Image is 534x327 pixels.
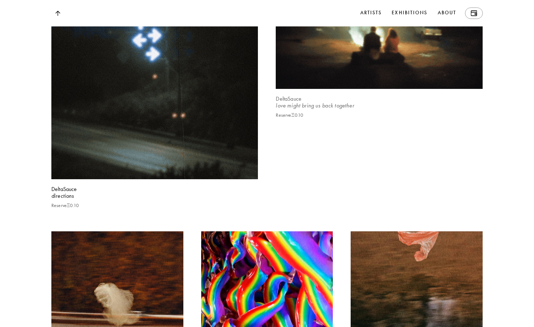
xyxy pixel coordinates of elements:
[436,7,458,19] a: About
[51,203,79,208] p: Reserve Ξ 0.10
[276,95,301,102] b: DeltaSauce
[55,11,60,16] img: Top
[51,192,258,200] div: directions
[390,7,429,19] a: Exhibitions
[276,112,303,118] p: Reserve Ξ 0.10
[276,102,483,110] div: love might bring us back together
[471,10,477,16] img: Wallet icon
[51,186,77,192] b: DeltaSauce
[359,7,383,19] a: Artists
